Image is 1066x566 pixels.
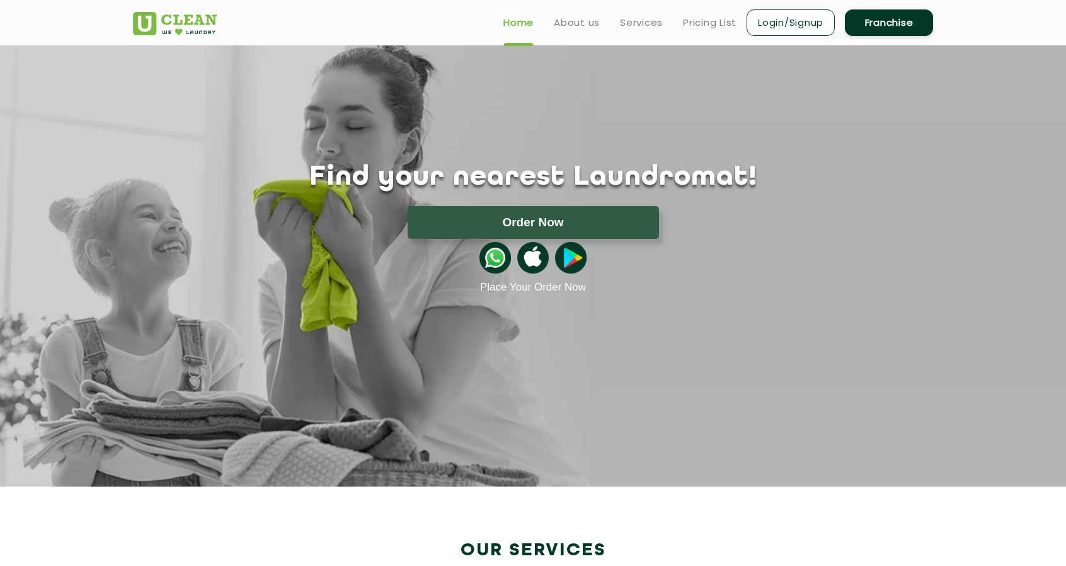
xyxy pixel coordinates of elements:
img: UClean Laundry and Dry Cleaning [133,12,217,35]
h2: Our Services [133,540,933,561]
h1: Find your nearest Laundromat! [123,162,943,193]
a: Login/Signup [747,9,835,36]
a: About us [554,15,600,30]
a: Services [620,15,663,30]
button: Order Now [408,206,659,239]
img: playstoreicon.png [555,242,587,274]
a: Pricing List [683,15,736,30]
img: whatsappicon.png [479,242,511,274]
a: Home [503,15,534,30]
img: apple-icon.png [517,242,549,274]
a: Franchise [845,9,933,36]
a: Place Your Order Now [480,281,586,294]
